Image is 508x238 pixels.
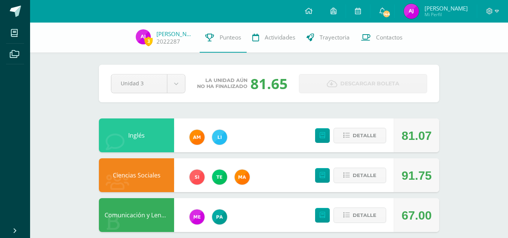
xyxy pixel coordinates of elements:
span: Trayectoria [320,33,350,41]
img: 53dbe22d98c82c2b31f74347440a2e81.png [212,209,227,224]
button: Detalle [334,168,386,183]
a: Unidad 3 [111,74,185,93]
div: 67.00 [402,199,432,232]
img: 82db8514da6684604140fa9c57ab291b.png [212,130,227,145]
img: 249fad468ed6f75ff95078b0f23e606a.png [404,4,419,19]
button: Detalle [334,208,386,223]
img: 1e3c7f018e896ee8adc7065031dce62a.png [190,170,205,185]
div: Inglés [99,118,174,152]
div: Ciencias Sociales [99,158,174,192]
span: Punteos [220,33,241,41]
span: Detalle [353,129,376,142]
span: Descargar boleta [340,74,399,93]
div: 81.65 [250,74,288,93]
div: 81.07 [402,119,432,153]
div: 91.75 [402,159,432,193]
span: Detalle [353,168,376,182]
img: 43d3dab8d13cc64d9a3940a0882a4dc3.png [212,170,227,185]
div: Comunicación y Lenguaje [99,198,174,232]
a: Actividades [247,23,301,53]
img: 27d1f5085982c2e99c83fb29c656b88a.png [190,130,205,145]
span: 144 [382,10,391,18]
a: Punteos [200,23,247,53]
span: [PERSON_NAME] [425,5,468,12]
a: Contactos [355,23,408,53]
a: 2022287 [156,38,180,45]
span: Mi Perfil [425,11,468,18]
span: Detalle [353,208,376,222]
span: 3 [144,36,153,46]
span: Actividades [265,33,295,41]
span: Contactos [376,33,402,41]
img: 498c526042e7dcf1c615ebb741a80315.png [190,209,205,224]
img: 249fad468ed6f75ff95078b0f23e606a.png [136,29,151,44]
a: [PERSON_NAME] [156,30,194,38]
span: Unidad 3 [121,74,158,92]
img: 266030d5bbfb4fab9f05b9da2ad38396.png [235,170,250,185]
span: La unidad aún no ha finalizado [197,77,247,89]
a: Trayectoria [301,23,355,53]
button: Detalle [334,128,386,143]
